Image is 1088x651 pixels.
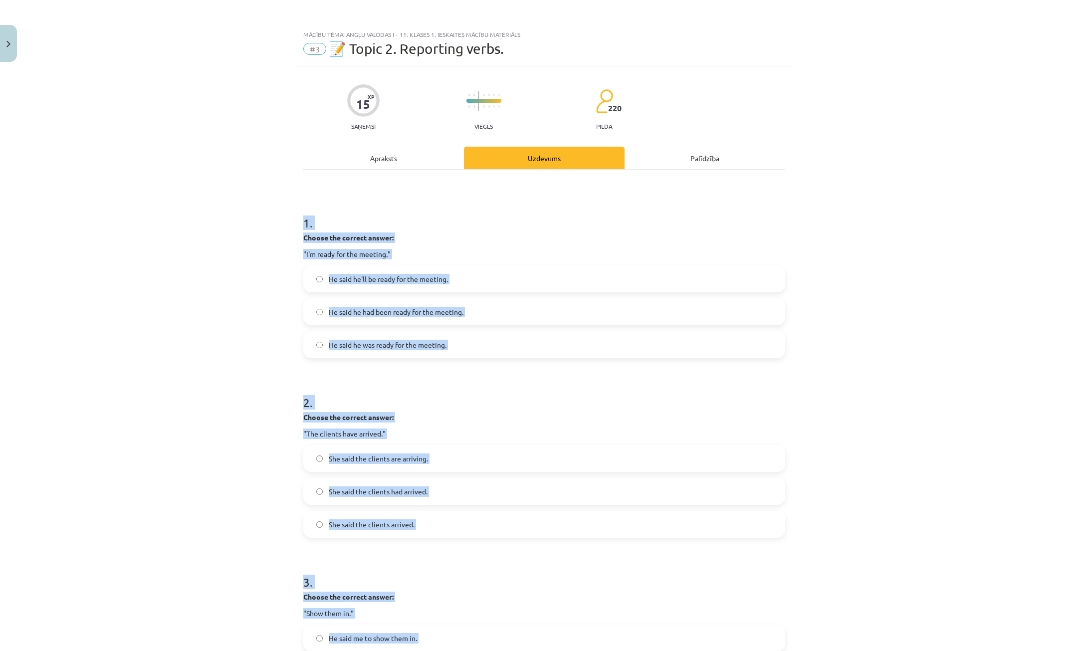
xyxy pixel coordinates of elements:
[316,309,323,315] input: He said he had been ready for the meeting.
[303,199,785,229] h1: 1 .
[474,123,493,130] p: Viegls
[625,147,785,169] div: Palīdzība
[316,276,323,282] input: He said he'll be ready for the meeting.
[329,340,446,350] span: He said he was ready for the meeting.
[316,455,323,462] input: She said the clients are arriving.
[493,94,494,96] img: icon-short-line-57e1e144782c952c97e751825c79c345078a6d821885a25fce030b3d8c18986b.svg
[488,105,489,108] img: icon-short-line-57e1e144782c952c97e751825c79c345078a6d821885a25fce030b3d8c18986b.svg
[303,413,394,422] strong: Choose the correct answer:
[483,94,484,96] img: icon-short-line-57e1e144782c952c97e751825c79c345078a6d821885a25fce030b3d8c18986b.svg
[303,43,326,55] span: #3
[329,40,504,57] span: 📝 Topic 2. Reporting verbs.
[464,147,625,169] div: Uzdevums
[329,453,428,464] span: She said the clients are arriving.
[316,521,323,528] input: She said the clients arrived.
[498,94,499,96] img: icon-short-line-57e1e144782c952c97e751825c79c345078a6d821885a25fce030b3d8c18986b.svg
[329,486,428,497] span: She said the clients had arrived.
[329,633,417,644] span: He said me to show them in.
[316,635,323,642] input: He said me to show them in.
[303,233,394,242] strong: Choose the correct answer:
[303,429,785,439] p: "The clients have arrived."
[498,105,499,108] img: icon-short-line-57e1e144782c952c97e751825c79c345078a6d821885a25fce030b3d8c18986b.svg
[303,31,785,38] div: Mācību tēma: Angļu valodas i - 11. klases 1. ieskaites mācību materiāls
[303,592,394,601] strong: Choose the correct answer:
[488,94,489,96] img: icon-short-line-57e1e144782c952c97e751825c79c345078a6d821885a25fce030b3d8c18986b.svg
[316,488,323,495] input: She said the clients had arrived.
[468,94,469,96] img: icon-short-line-57e1e144782c952c97e751825c79c345078a6d821885a25fce030b3d8c18986b.svg
[329,519,415,530] span: She said the clients arrived.
[468,105,469,108] img: icon-short-line-57e1e144782c952c97e751825c79c345078a6d821885a25fce030b3d8c18986b.svg
[329,274,448,284] span: He said he'll be ready for the meeting.
[316,342,323,348] input: He said he was ready for the meeting.
[347,123,380,130] p: Saņemsi
[483,105,484,108] img: icon-short-line-57e1e144782c952c97e751825c79c345078a6d821885a25fce030b3d8c18986b.svg
[303,378,785,409] h1: 2 .
[473,94,474,96] img: icon-short-line-57e1e144782c952c97e751825c79c345078a6d821885a25fce030b3d8c18986b.svg
[356,97,370,111] div: 15
[303,558,785,589] h1: 3 .
[303,608,785,619] p: "Show them in."
[368,94,374,99] span: XP
[329,307,463,317] span: He said he had been ready for the meeting.
[596,89,613,114] img: students-c634bb4e5e11cddfef0936a35e636f08e4e9abd3cc4e673bd6f9a4125e45ecb1.svg
[473,105,474,108] img: icon-short-line-57e1e144782c952c97e751825c79c345078a6d821885a25fce030b3d8c18986b.svg
[493,105,494,108] img: icon-short-line-57e1e144782c952c97e751825c79c345078a6d821885a25fce030b3d8c18986b.svg
[303,147,464,169] div: Apraksts
[596,123,612,130] p: pilda
[303,249,785,259] p: "I'm ready for the meeting."
[478,91,479,111] img: icon-long-line-d9ea69661e0d244f92f715978eff75569469978d946b2353a9bb055b3ed8787d.svg
[608,104,622,113] span: 220
[6,41,10,47] img: icon-close-lesson-0947bae3869378f0d4975bcd49f059093ad1ed9edebbc8119c70593378902aed.svg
